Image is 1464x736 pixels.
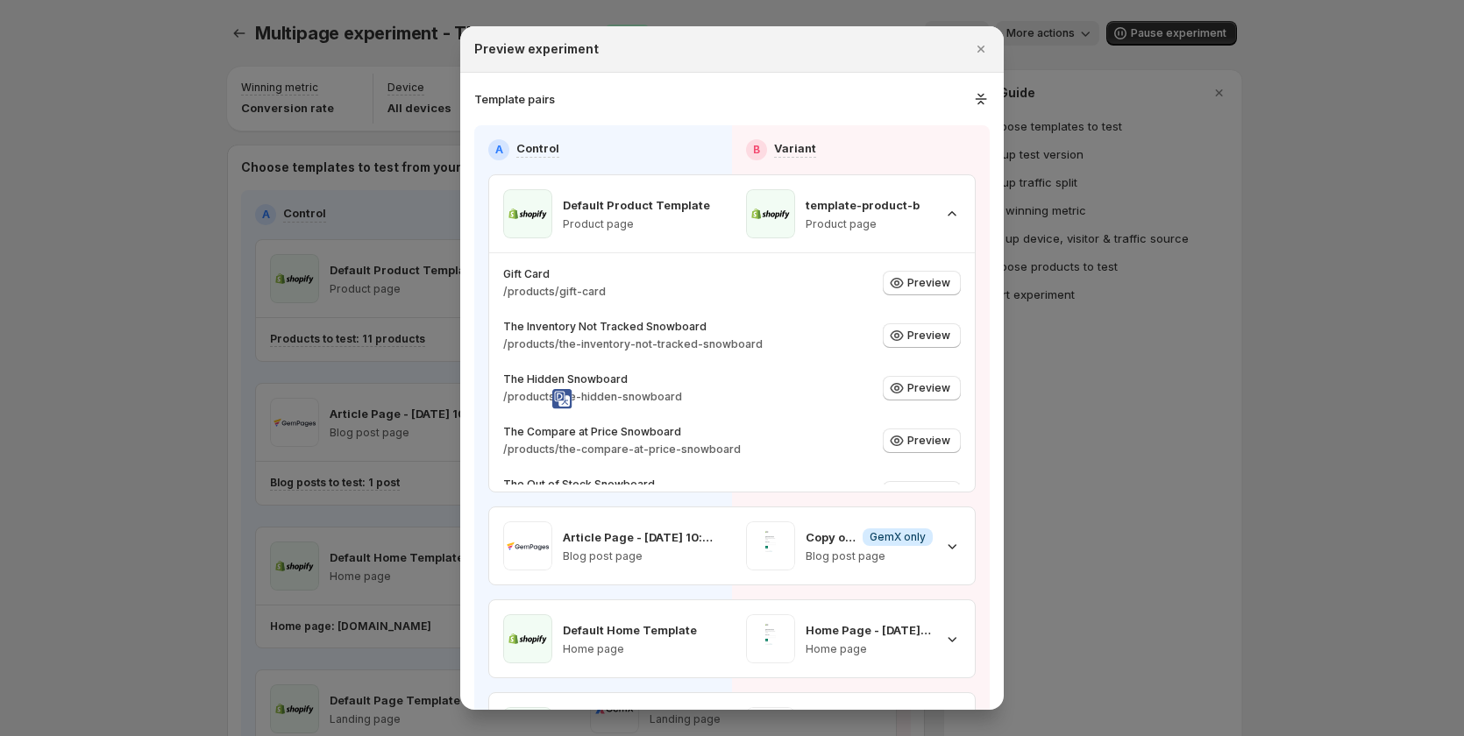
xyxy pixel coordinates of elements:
p: Product page [563,217,710,231]
p: Home page [806,642,933,656]
p: Copy of Article Page - [DATE] 10:52:00 [806,528,856,546]
img: Copy of Article Page - Jul 3, 10:52:00 [746,521,795,570]
p: Default Home Template [563,621,697,639]
h2: A [495,143,503,157]
span: Preview [907,329,950,343]
h2: B [753,143,760,157]
p: /products/the-hidden-snowboard [503,390,682,404]
p: The Compare at Price Snowboard [503,425,741,439]
button: Preview [883,428,961,453]
img: Home Page - Jun 25, 15:37:37 [746,614,795,663]
p: Product page [806,217,920,231]
p: Home page [563,642,697,656]
p: /products/the-compare-at-price-snowboard [503,442,741,456]
span: Preview [907,276,950,290]
button: Preview [883,376,961,400]
span: Preview [907,381,950,395]
p: Gift Card [503,267,606,281]
p: Blog post page [563,549,718,563]
img: Article Page - Jul 3, 10:52:00 [503,521,552,570]
p: Article Page - [DATE] 10:52:00 [563,528,718,546]
span: GemX only [870,530,926,544]
p: The Out of Stock Snowboard [503,478,713,492]
img: Default Product Template [503,189,552,238]
p: The Hidden Snowboard [503,372,682,386]
button: Close [969,37,993,61]
button: Preview [883,271,961,295]
p: Blog post page [806,549,933,563]
p: Variant [774,139,816,157]
span: Preview [907,434,950,448]
p: template-product-b [806,196,920,214]
img: Default Home Template [503,614,552,663]
h3: Template pairs [474,90,555,108]
p: The Inventory Not Tracked Snowboard [503,320,763,334]
h2: Preview experiment [474,40,599,58]
p: Default Product Template [563,196,710,214]
p: /products/gift-card [503,285,606,299]
p: Home Page - [DATE] 15:37:37 [806,621,933,639]
p: /products/the-inventory-not-tracked-snowboard [503,337,763,351]
button: Preview [883,323,961,348]
p: Control [516,139,559,157]
img: template-product-b [746,189,795,238]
